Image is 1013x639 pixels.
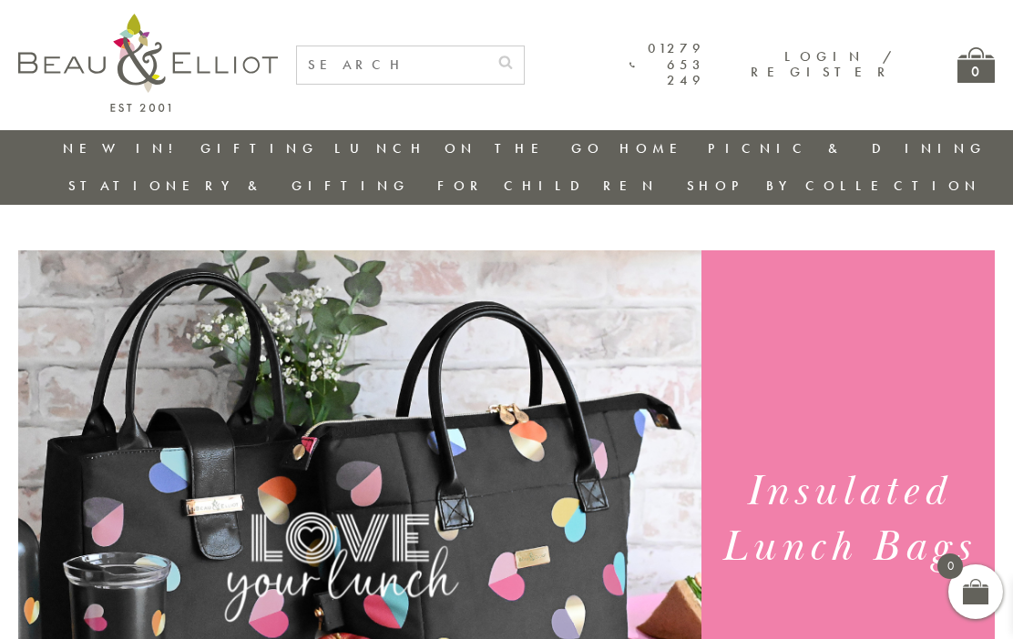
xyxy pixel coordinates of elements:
[18,14,278,112] img: logo
[716,464,979,575] h1: Insulated Lunch Bags
[437,177,659,195] a: For Children
[629,41,705,88] a: 01279 653 249
[68,177,410,195] a: Stationery & Gifting
[937,553,963,579] span: 0
[297,46,487,84] input: SEARCH
[957,47,995,83] a: 0
[200,139,319,157] a: Gifting
[63,139,185,157] a: New in!
[708,139,987,157] a: Picnic & Dining
[334,139,604,157] a: Lunch On The Go
[687,177,981,195] a: Shop by collection
[751,47,894,81] a: Login / Register
[619,139,692,157] a: Home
